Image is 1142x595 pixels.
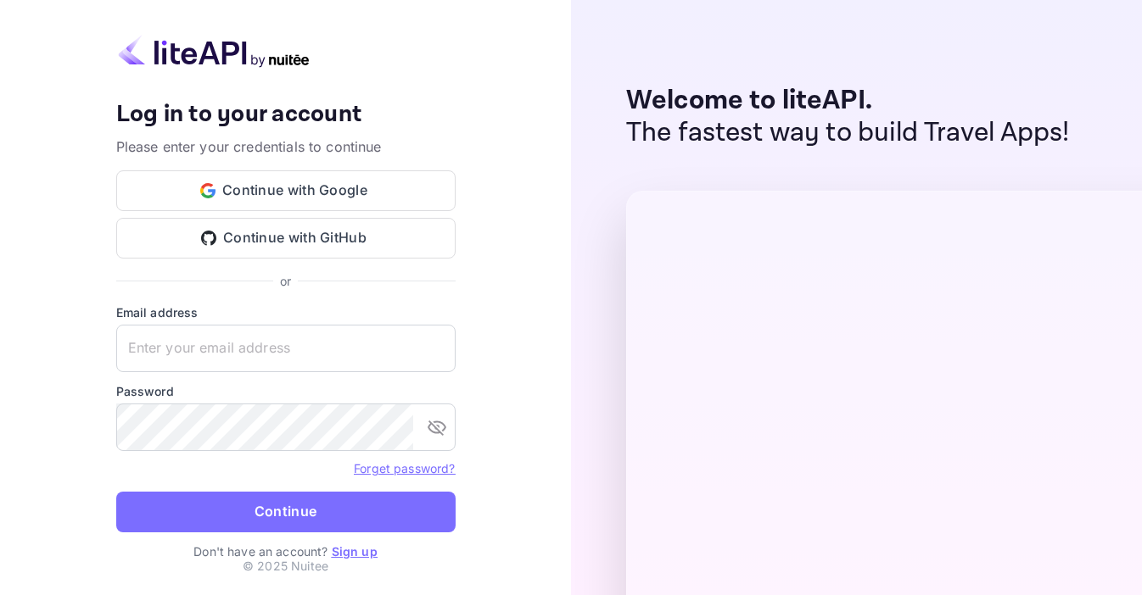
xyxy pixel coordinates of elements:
[116,170,456,211] button: Continue with Google
[116,325,456,372] input: Enter your email address
[332,544,378,559] a: Sign up
[354,461,455,475] a: Forget password?
[626,85,1070,117] p: Welcome to liteAPI.
[116,542,456,560] p: Don't have an account?
[116,492,456,532] button: Continue
[280,272,291,290] p: or
[116,35,311,68] img: liteapi
[420,410,454,444] button: toggle password visibility
[116,136,456,157] p: Please enter your credentials to continue
[354,459,455,476] a: Forget password?
[626,117,1070,149] p: The fastest way to build Travel Apps!
[116,218,456,259] button: Continue with GitHub
[243,557,328,575] p: © 2025 Nuitee
[116,382,456,400] label: Password
[116,303,456,321] label: Email address
[116,100,456,130] h4: Log in to your account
